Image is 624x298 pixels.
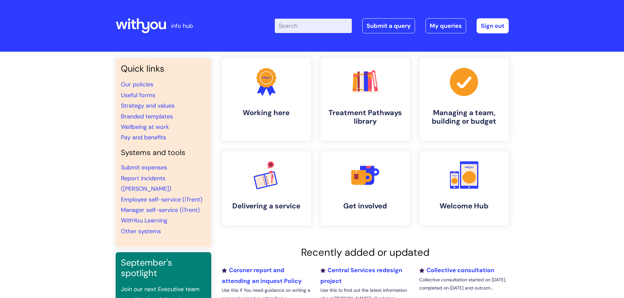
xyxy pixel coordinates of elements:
[121,113,173,120] a: Branded templates
[227,109,306,117] h4: Working here
[222,58,311,141] a: Working here
[121,80,153,88] a: Our policies
[419,266,494,274] a: Collective consultation
[425,109,503,126] h4: Managing a team, building or budget
[121,164,167,171] a: Submit expenses
[275,19,352,33] input: Search
[362,18,415,33] a: Submit a query
[121,257,206,279] h3: September's spotlight
[121,148,206,157] h4: Systems and tools
[121,217,167,224] a: WithYou Learning
[321,151,410,225] a: Get involved
[121,174,171,193] a: Report incidents ([PERSON_NAME])
[222,151,311,225] a: Delivering a service
[420,58,509,141] a: Managing a team, building or budget
[425,202,503,210] h4: Welcome Hub
[121,227,161,235] a: Other systems
[227,202,306,210] h4: Delivering a service
[222,266,302,285] a: Coroner report and attending an inquest Policy
[121,206,200,214] a: Manager self-service (iTrent)
[121,63,206,74] h3: Quick links
[320,266,402,285] a: Central Services redesign project
[419,276,508,292] p: Collective consultation started on [DATE], completed on [DATE] and outcom...
[420,151,509,225] a: Welcome Hub
[121,123,169,131] a: Wellbeing at work
[326,109,405,126] h4: Treatment Pathways library
[275,18,509,33] div: | -
[326,202,405,210] h4: Get involved
[121,91,155,99] a: Useful forms
[425,18,466,33] a: My queries
[321,58,410,141] a: Treatment Pathways library
[222,246,509,258] h2: Recently added or updated
[121,133,166,141] a: Pay and benefits
[121,102,175,110] a: Strategy and values
[121,196,202,203] a: Employee self-service (iTrent)
[171,21,193,31] p: info hub
[477,18,509,33] a: Sign out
